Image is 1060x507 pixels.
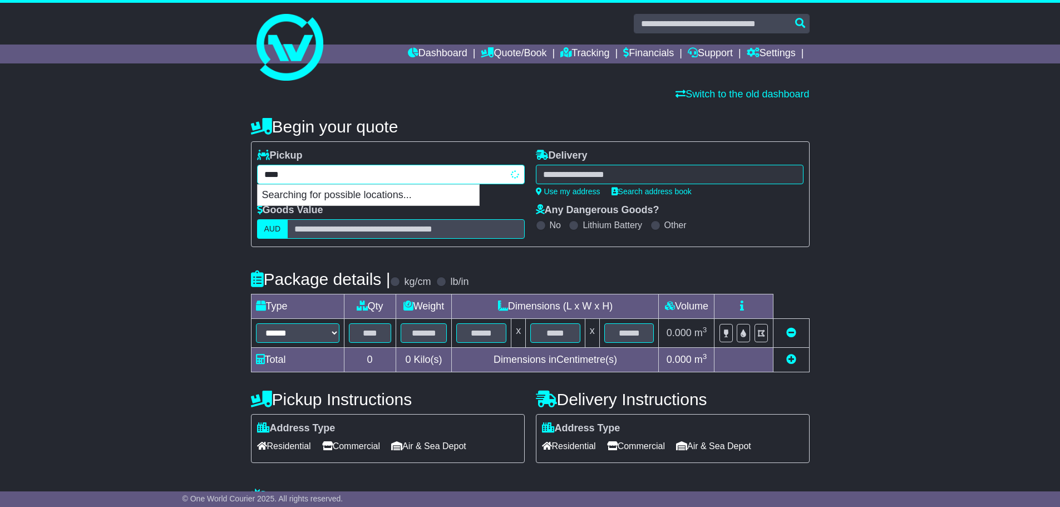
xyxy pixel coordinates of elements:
a: Quote/Book [481,45,546,63]
td: Kilo(s) [396,348,452,372]
td: Total [251,348,344,372]
label: kg/cm [404,276,431,288]
label: Address Type [542,422,620,435]
td: Dimensions (L x W x H) [452,294,659,319]
a: Settings [747,45,796,63]
span: 0.000 [667,354,692,365]
h4: Delivery Instructions [536,390,810,408]
td: 0 [344,348,396,372]
sup: 3 [703,352,707,361]
label: No [550,220,561,230]
span: m [694,354,707,365]
h4: Begin your quote [251,117,810,136]
span: © One World Courier 2025. All rights reserved. [183,494,343,503]
a: Switch to the old dashboard [676,88,809,100]
a: Financials [623,45,674,63]
p: Searching for possible locations... [258,185,479,206]
span: 0 [405,354,411,365]
span: m [694,327,707,338]
span: Residential [257,437,311,455]
a: Remove this item [786,327,796,338]
sup: 3 [703,326,707,334]
a: Support [688,45,733,63]
label: lb/in [450,276,469,288]
a: Tracking [560,45,609,63]
h4: Pickup Instructions [251,390,525,408]
span: Air & Sea Depot [391,437,466,455]
a: Use my address [536,187,600,196]
h4: Package details | [251,270,391,288]
h4: Warranty & Insurance [251,488,810,506]
label: Delivery [536,150,588,162]
label: Any Dangerous Goods? [536,204,659,216]
td: Weight [396,294,452,319]
typeahead: Please provide city [257,165,525,184]
span: Residential [542,437,596,455]
label: AUD [257,219,288,239]
td: Qty [344,294,396,319]
span: Commercial [607,437,665,455]
td: Volume [659,294,714,319]
td: x [511,319,526,348]
label: Other [664,220,687,230]
a: Dashboard [408,45,467,63]
span: 0.000 [667,327,692,338]
label: Lithium Battery [583,220,642,230]
td: Type [251,294,344,319]
a: Add new item [786,354,796,365]
td: Dimensions in Centimetre(s) [452,348,659,372]
label: Pickup [257,150,303,162]
a: Search address book [612,187,692,196]
span: Air & Sea Depot [676,437,751,455]
label: Goods Value [257,204,323,216]
label: Address Type [257,422,336,435]
span: Commercial [322,437,380,455]
td: x [585,319,599,348]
